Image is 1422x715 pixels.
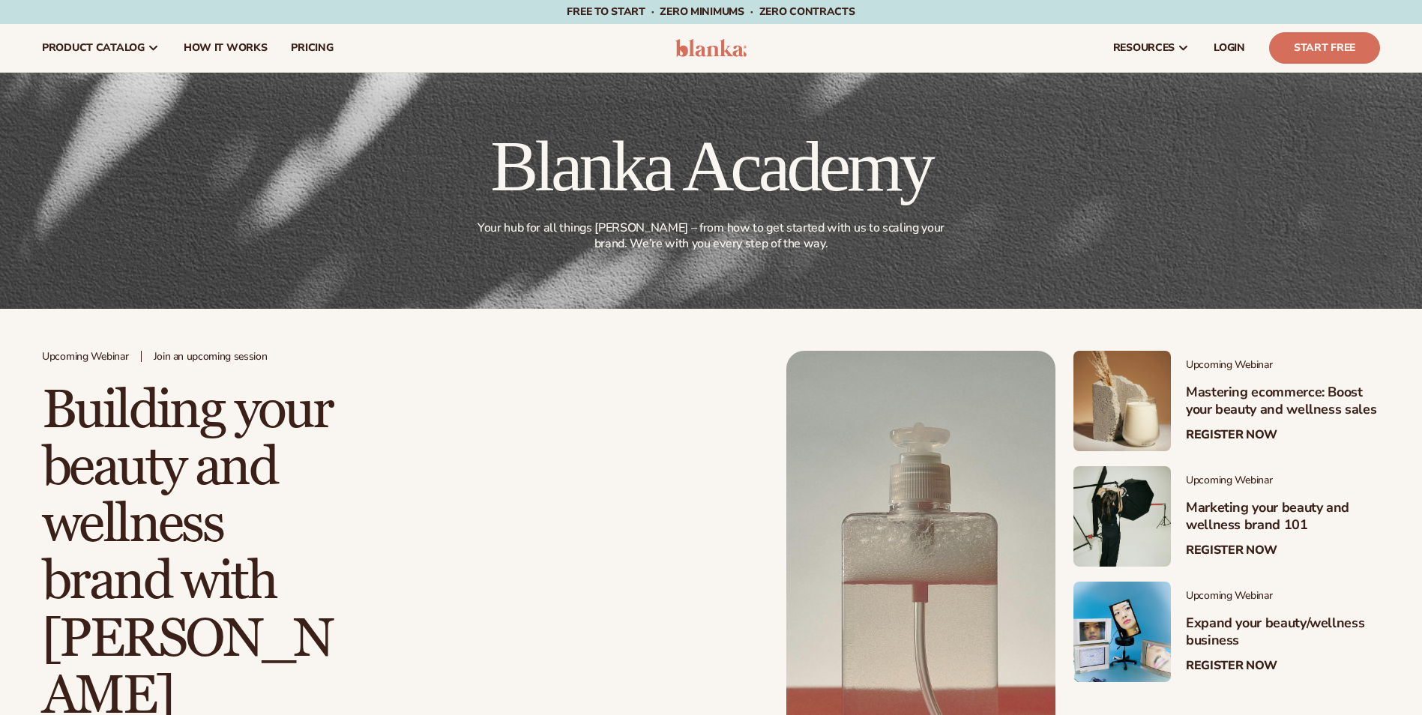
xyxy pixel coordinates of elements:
[675,39,747,57] img: logo
[1269,32,1380,64] a: Start Free
[291,42,333,54] span: pricing
[1214,42,1245,54] span: LOGIN
[1113,42,1175,54] span: resources
[1186,543,1277,558] a: Register Now
[1186,428,1277,442] a: Register Now
[1186,659,1277,673] a: Register Now
[1101,24,1202,72] a: resources
[154,351,268,363] span: Join an upcoming session
[567,4,855,19] span: Free to start · ZERO minimums · ZERO contracts
[1186,615,1380,650] h3: Expand your beauty/wellness business
[469,130,953,202] h1: Blanka Academy
[42,351,129,363] span: Upcoming Webinar
[30,24,172,72] a: product catalog
[1186,474,1380,487] span: Upcoming Webinar
[1186,499,1380,534] h3: Marketing your beauty and wellness brand 101
[184,42,268,54] span: How It Works
[472,220,950,252] p: Your hub for all things [PERSON_NAME] – from how to get started with us to scaling your brand. We...
[1186,590,1380,603] span: Upcoming Webinar
[42,42,145,54] span: product catalog
[279,24,345,72] a: pricing
[172,24,280,72] a: How It Works
[1202,24,1257,72] a: LOGIN
[1186,359,1380,372] span: Upcoming Webinar
[1186,384,1380,419] h3: Mastering ecommerce: Boost your beauty and wellness sales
